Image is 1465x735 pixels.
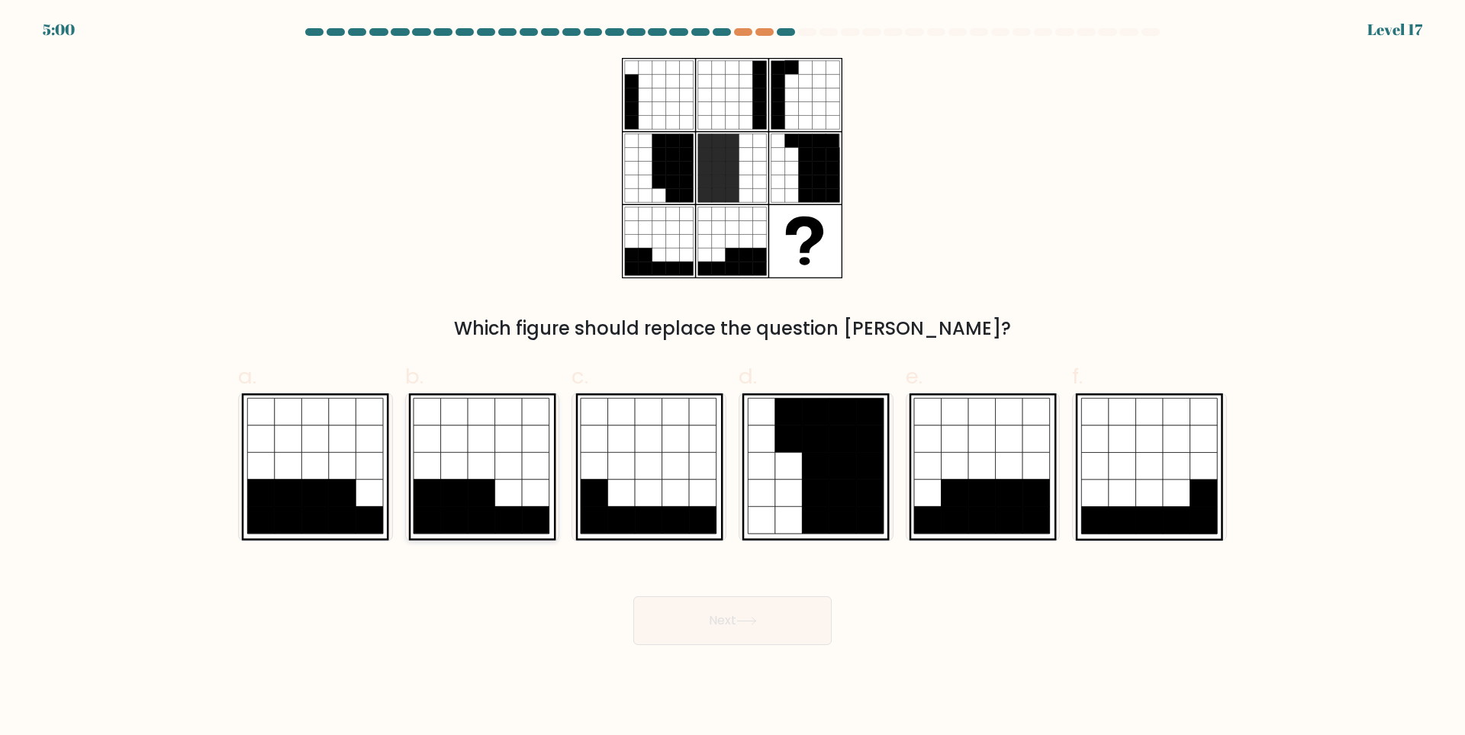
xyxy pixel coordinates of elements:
[247,315,1218,342] div: Which figure should replace the question [PERSON_NAME]?
[1367,18,1422,41] div: Level 17
[238,361,256,391] span: a.
[405,361,423,391] span: b.
[633,596,832,645] button: Next
[906,361,922,391] span: e.
[1072,361,1083,391] span: f.
[739,361,757,391] span: d.
[43,18,75,41] div: 5:00
[572,361,588,391] span: c.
